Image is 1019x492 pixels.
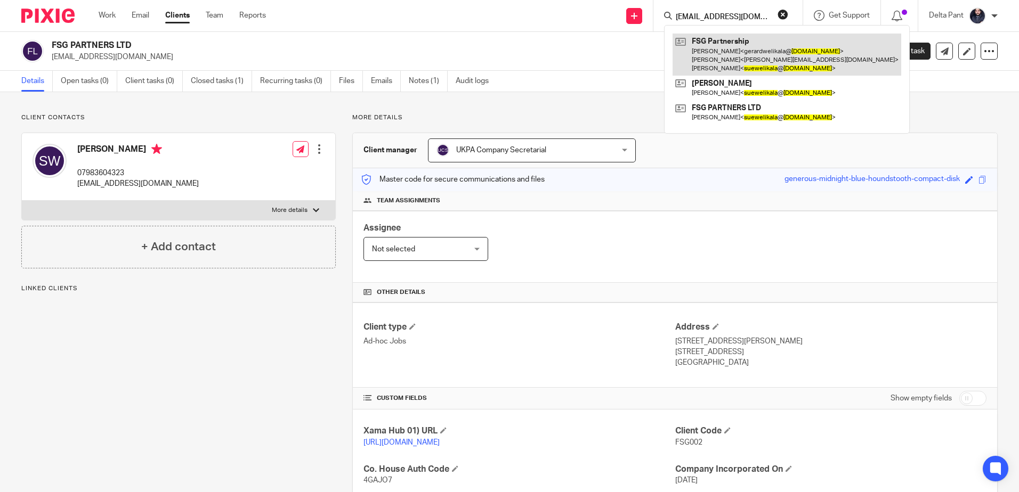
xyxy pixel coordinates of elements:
[456,71,497,92] a: Audit logs
[436,144,449,157] img: svg%3E
[52,40,692,51] h2: FSG PARTNERS LTD
[21,40,44,62] img: svg%3E
[239,10,266,21] a: Reports
[206,10,223,21] a: Team
[260,71,331,92] a: Recurring tasks (0)
[363,224,401,232] span: Assignee
[361,174,545,185] p: Master code for secure communications and files
[191,71,252,92] a: Closed tasks (1)
[675,357,986,368] p: [GEOGRAPHIC_DATA]
[409,71,448,92] a: Notes (1)
[371,71,401,92] a: Emails
[675,336,986,347] p: [STREET_ADDRESS][PERSON_NAME]
[377,196,440,205] span: Team assignments
[675,477,698,484] span: [DATE]
[372,245,415,253] span: Not selected
[363,439,440,446] a: [URL][DOMAIN_NAME]
[675,464,986,475] h4: Company Incorporated On
[785,174,960,186] div: generous-midnight-blue-houndstooth-compact-disk
[21,284,336,293] p: Linked clients
[21,113,336,122] p: Client contacts
[141,239,216,255] h4: + Add contact
[377,288,425,297] span: Other details
[363,394,675,403] h4: CUSTOM FIELDS
[21,71,53,92] a: Details
[77,178,199,189] p: [EMAIL_ADDRESS][DOMAIN_NAME]
[675,322,986,333] h4: Address
[675,439,702,446] span: FSG002
[969,7,986,24] img: dipesh-min.jpg
[675,425,986,437] h4: Client Code
[272,206,308,215] p: More details
[675,347,986,357] p: [STREET_ADDRESS]
[363,425,675,437] h4: Xama Hub 01) URL
[352,113,998,122] p: More details
[363,336,675,347] p: Ad-hoc Jobs
[675,13,771,22] input: Search
[125,71,183,92] a: Client tasks (0)
[363,464,675,475] h4: Co. House Auth Code
[151,144,162,154] i: Primary
[132,10,149,21] a: Email
[829,12,870,19] span: Get Support
[363,145,417,155] h3: Client manager
[929,10,964,21] p: Delta Pant
[456,146,546,154] span: UKPA Company Secretarial
[363,322,675,333] h4: Client type
[165,10,190,21] a: Clients
[891,393,952,404] label: Show empty fields
[339,71,363,92] a: Files
[363,477,392,484] span: 4GAJO7
[99,10,116,21] a: Work
[77,168,199,178] p: 07983604323
[52,52,853,62] p: [EMAIL_ADDRESS][DOMAIN_NAME]
[778,9,788,20] button: Clear
[21,9,75,23] img: Pixie
[61,71,117,92] a: Open tasks (0)
[77,144,199,157] h4: [PERSON_NAME]
[33,144,67,178] img: svg%3E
